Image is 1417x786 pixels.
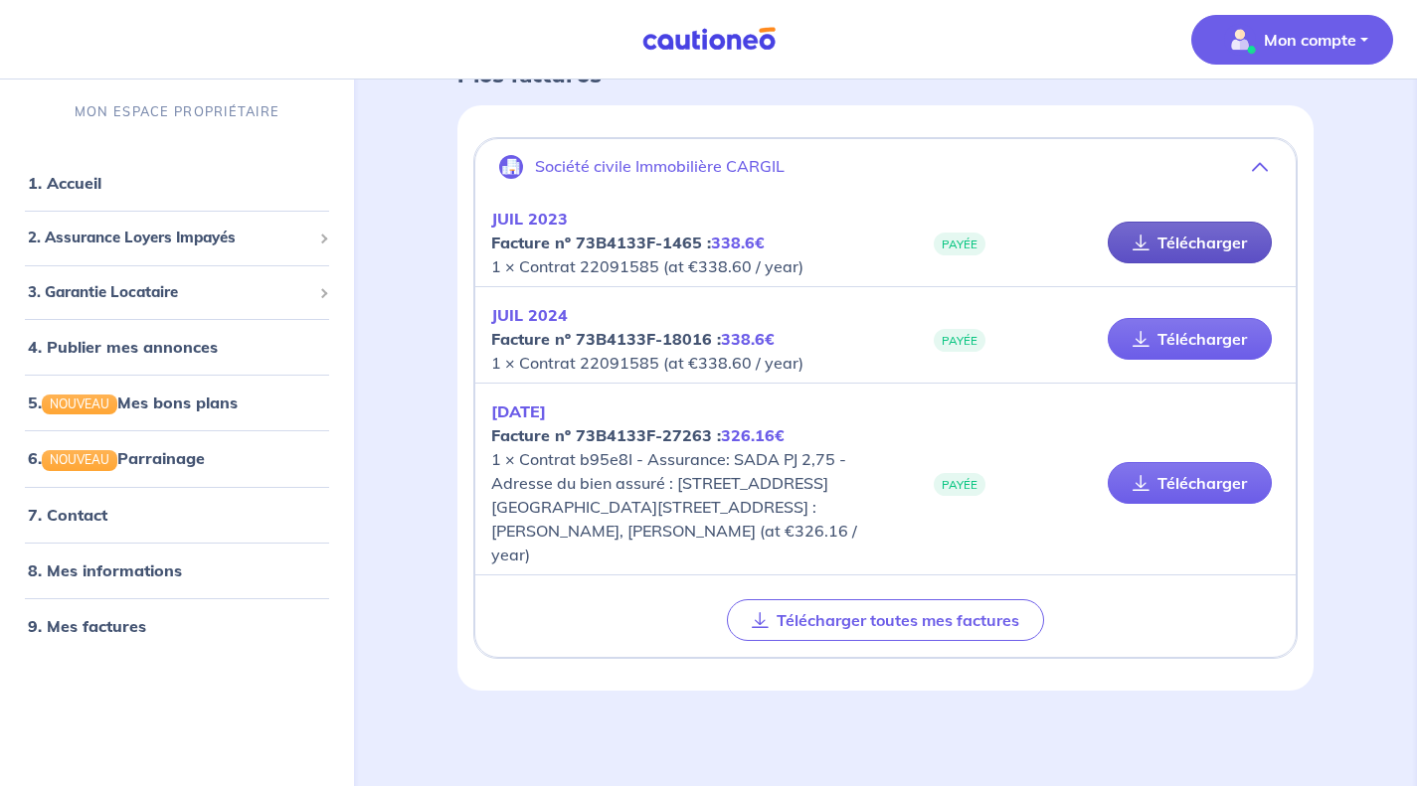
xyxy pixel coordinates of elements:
div: 5.NOUVEAUMes bons plans [8,383,346,422]
img: illu_company.svg [499,155,523,179]
em: JUIL 2024 [491,305,568,325]
div: 8. Mes informations [8,550,346,589]
span: PAYÉE [934,473,985,496]
button: Télécharger toutes mes factures [727,599,1044,641]
div: 9. Mes factures [8,605,346,645]
p: 1 × Contrat 22091585 (at €338.60 / year) [491,303,885,375]
span: 3. Garantie Locataire [28,281,311,304]
img: Cautioneo [634,27,784,52]
h4: Mes factures [457,61,1314,89]
a: 9. Mes factures [28,615,146,635]
strong: Facture nº 73B4133F-18016 : [491,329,775,349]
div: 4. Publier mes annonces [8,327,346,367]
p: 1 × Contrat b95e8I - Assurance: SADA PJ 2,75 - Adresse du bien assuré : [STREET_ADDRESS][GEOGRAPH... [491,399,885,566]
strong: Facture nº 73B4133F-27263 : [491,425,785,445]
div: 1. Accueil [8,163,346,203]
div: 6.NOUVEAUParrainage [8,438,346,478]
p: MON ESPACE PROPRIÉTAIRE [75,102,279,121]
span: PAYÉE [934,233,985,255]
div: 7. Contact [8,494,346,534]
strong: Facture nº 73B4133F-1465 : [491,233,765,252]
em: 338.6€ [711,233,765,252]
img: illu_account_valid_menu.svg [1224,24,1256,56]
p: Mon compte [1264,28,1356,52]
em: 326.16€ [721,425,785,445]
span: PAYÉE [934,329,985,352]
a: 5.NOUVEAUMes bons plans [28,393,238,412]
p: Société civile Immobilière CARGIL [535,157,785,176]
div: 2. Assurance Loyers Impayés [8,219,346,257]
a: 7. Contact [28,504,107,524]
a: 4. Publier mes annonces [28,337,218,357]
a: 1. Accueil [28,173,101,193]
a: 6.NOUVEAUParrainage [28,448,205,468]
button: illu_account_valid_menu.svgMon compte [1191,15,1393,65]
em: [DATE] [491,401,546,421]
a: Télécharger [1108,318,1272,360]
span: 2. Assurance Loyers Impayés [28,227,311,249]
div: 3. Garantie Locataire [8,273,346,312]
em: JUIL 2023 [491,209,568,229]
em: 338.6€ [721,329,775,349]
a: Télécharger [1108,222,1272,263]
a: Télécharger [1108,462,1272,504]
button: Société civile Immobilière CARGIL [475,143,1296,191]
p: 1 × Contrat 22091585 (at €338.60 / year) [491,207,885,278]
a: 8. Mes informations [28,559,182,579]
